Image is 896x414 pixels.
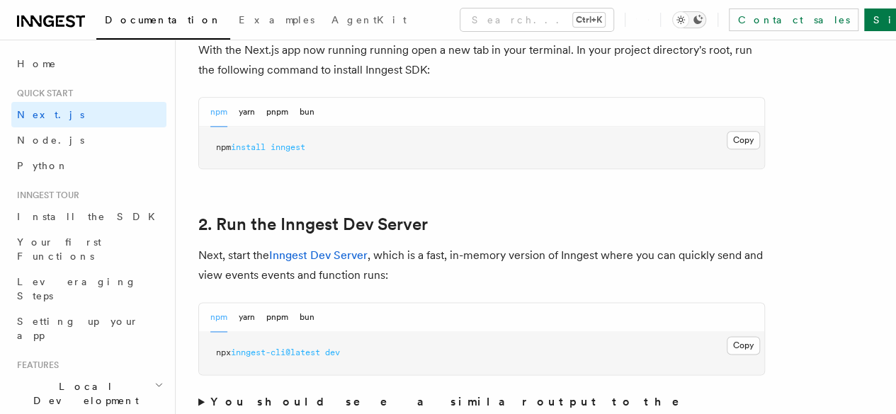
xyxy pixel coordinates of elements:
span: Next.js [17,109,84,120]
button: Search...Ctrl+K [460,8,613,31]
button: Local Development [11,374,166,413]
span: dev [325,347,340,357]
a: Examples [230,4,323,38]
span: Python [17,160,69,171]
span: AgentKit [331,14,407,25]
button: pnpm [266,303,288,332]
a: AgentKit [323,4,415,38]
span: Home [17,57,57,71]
button: Toggle dark mode [672,11,706,28]
span: Examples [239,14,314,25]
a: Python [11,153,166,178]
button: Copy [727,336,760,355]
button: npm [210,303,227,332]
button: pnpm [266,98,288,127]
span: Install the SDK [17,211,164,222]
span: Leveraging Steps [17,276,137,301]
a: Node.js [11,127,166,153]
a: Documentation [96,4,230,40]
button: bun [300,98,314,127]
span: Your first Functions [17,236,101,262]
span: npx [216,347,231,357]
span: inngest-cli@latest [231,347,320,357]
span: Quick start [11,88,73,99]
a: Next.js [11,102,166,127]
span: Documentation [105,14,222,25]
button: Copy [727,131,760,149]
span: Setting up your app [17,316,139,341]
p: With the Next.js app now running running open a new tab in your terminal. In your project directo... [198,40,765,80]
p: Next, start the , which is a fast, in-memory version of Inngest where you can quickly send and vi... [198,246,765,285]
a: 2. Run the Inngest Dev Server [198,214,428,234]
span: Local Development [11,379,154,408]
span: Features [11,360,59,371]
span: Node.js [17,134,84,146]
a: Home [11,51,166,76]
a: Inngest Dev Server [269,248,368,262]
button: bun [300,303,314,332]
span: Inngest tour [11,190,79,201]
span: npm [216,142,231,152]
span: install [231,142,266,152]
button: npm [210,98,227,127]
a: Install the SDK [11,204,166,229]
span: inngest [271,142,305,152]
button: yarn [239,98,255,127]
button: yarn [239,303,255,332]
a: Contact sales [729,8,858,31]
a: Leveraging Steps [11,269,166,309]
a: Your first Functions [11,229,166,269]
a: Setting up your app [11,309,166,348]
kbd: Ctrl+K [573,13,605,27]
